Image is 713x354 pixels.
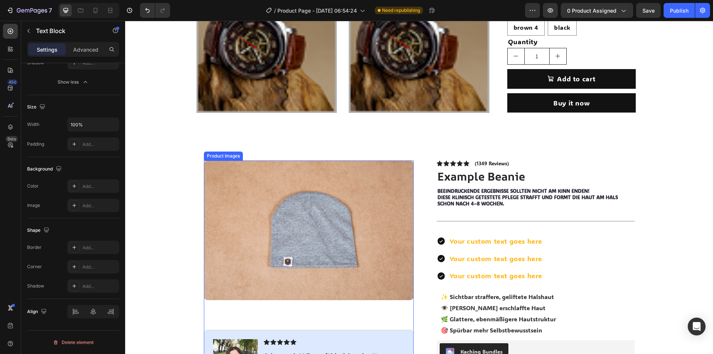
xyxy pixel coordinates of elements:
div: Add to cart [432,53,471,64]
input: Auto [68,118,119,131]
div: Kaching Bundles [335,327,377,335]
div: Open Intercom Messenger [688,318,706,335]
div: Delete element [53,338,94,347]
button: decrement [382,27,399,43]
div: Product Images [80,132,116,139]
button: 7 [3,3,55,18]
p: Text Block [36,26,99,35]
div: Add... [82,264,117,270]
p: Advanced [73,46,98,53]
span: 🎯 Spürbar mehr Selbstbewusstsein [316,305,417,313]
div: Add... [82,202,117,209]
span: 🌿 Glattere, ebenmäßigere Hautstruktur [316,294,431,302]
span: Save [642,7,655,14]
div: Align [27,307,48,317]
div: Publish [670,7,688,14]
span: ✨ Sichtbar straffere, geliftete Halshaut [316,272,429,280]
img: Gray Heather Beanie [79,140,289,280]
div: Your custom text goes here [323,231,419,244]
button: 0 product assigned [561,3,633,18]
span: Product Page - [DATE] 06:54:24 [277,7,357,14]
span: / [274,7,276,14]
p: 7 [49,6,52,15]
div: Border [27,244,42,251]
div: Image [27,202,40,209]
p: Settings [37,46,58,53]
span: 👁️ [PERSON_NAME] erschlaffte Haut [316,283,420,291]
button: Buy it now [382,72,511,92]
button: Delete element [27,337,119,348]
button: Show less [27,75,119,89]
div: Shape [27,225,51,236]
div: Add... [82,283,117,290]
button: Save [636,3,661,18]
div: Undo/Redo [140,3,170,18]
button: Add to cart [382,48,511,68]
img: KachingBundles.png [320,327,329,336]
div: Size [27,102,47,112]
button: Publish [664,3,695,18]
span: Need republishing [382,7,420,14]
div: Beta [6,136,18,142]
div: Width [27,121,39,128]
input: quantity [399,27,424,43]
div: Color [27,183,39,189]
div: Padding [27,141,44,147]
div: Add... [82,141,117,148]
div: Shadow [27,283,44,289]
button: increment [424,27,441,43]
div: Background [27,164,63,174]
div: 450 [7,79,18,85]
div: Buy it now [428,77,465,88]
h1: Example Beanie [312,147,509,163]
div: Your custom text goes here [323,214,419,227]
p: Schon nach 14 Tagen fühlt sich meine Haut straffer an. Werde die Creme definitiv weiter benutzen,... [139,331,279,354]
div: Your custom text goes here [323,249,419,262]
div: Show less [58,78,89,86]
button: Kaching Bundles [315,322,383,340]
div: Corner [27,263,42,270]
div: Add... [82,60,117,66]
p: (1349 Reviews) [349,140,384,146]
p: Beeindruckende Ergebnisse sollten nicht am Kinn enden! [312,167,509,173]
p: Diese klinisch getestete Pflege strafft und formt die Haut am Hals schon nach 4–8 Wochen. [312,173,509,186]
div: Add... [82,244,117,251]
iframe: Design area [125,21,713,354]
div: Add... [82,183,117,190]
span: 0 product assigned [567,7,616,14]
